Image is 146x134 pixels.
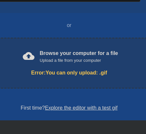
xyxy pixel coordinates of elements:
[23,50,34,62] span: cloud_upload
[40,49,118,64] div: Browse your computer for a file
[40,57,118,64] div: Upload a file from your computer
[45,105,117,111] a: Explore the editor with a test gif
